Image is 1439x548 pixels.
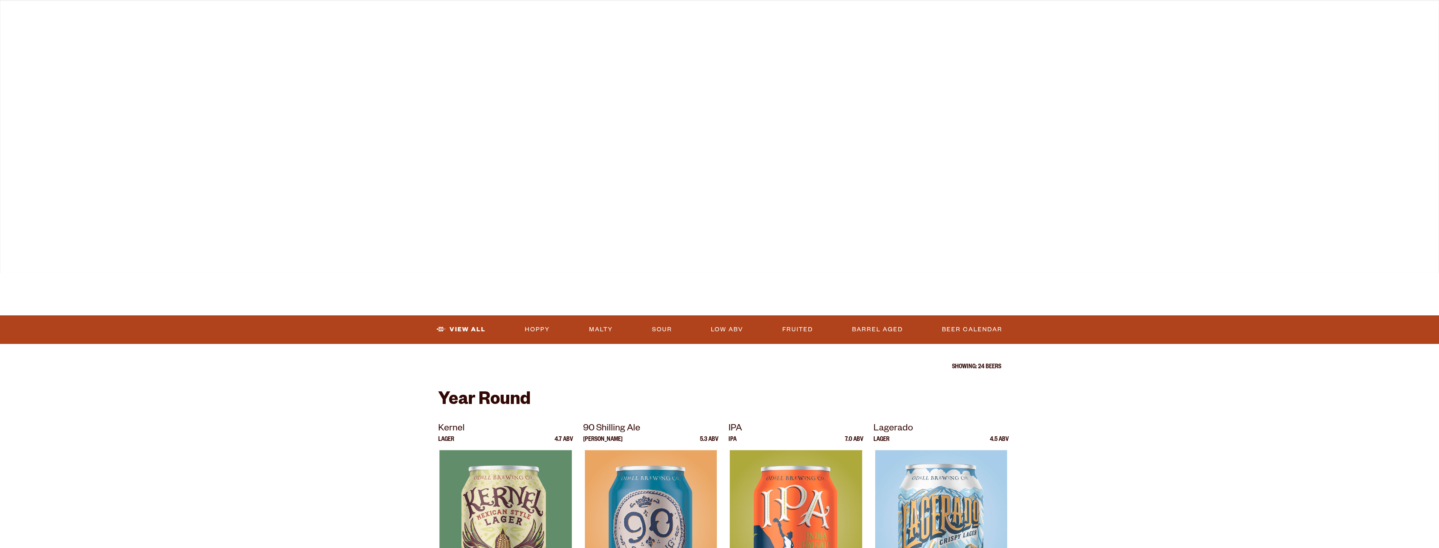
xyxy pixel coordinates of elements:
[579,5,613,43] a: Gear
[990,437,1009,450] p: 4.5 ABV
[771,5,831,43] a: Our Story
[849,320,906,339] a: Barrel Aged
[649,320,676,339] a: Sour
[939,320,1006,339] a: Beer Calendar
[700,437,718,450] p: 5.3 ABV
[438,391,1001,411] h2: Year Round
[438,364,1001,371] p: Showing: 24 Beers
[583,422,718,437] p: 90 Shilling Ale
[652,20,686,26] span: Winery
[777,20,825,26] span: Our Story
[845,437,863,450] p: 7.0 ABV
[863,5,905,43] a: Impact
[489,5,547,43] a: Taprooms
[521,320,553,339] a: Hoppy
[555,437,573,450] p: 4.7 ABV
[433,320,489,339] a: View All
[938,5,1002,43] a: Beer Finder
[729,422,864,437] p: IPA
[585,20,608,26] span: Gear
[425,5,457,43] a: Beer
[944,20,997,26] span: Beer Finder
[869,20,900,26] span: Impact
[586,320,616,339] a: Malty
[729,437,737,450] p: IPA
[438,437,454,450] p: Lager
[873,422,1009,437] p: Lagerado
[438,422,573,437] p: Kernel
[779,320,816,339] a: Fruited
[873,437,889,450] p: Lager
[431,20,451,26] span: Beer
[714,5,745,43] a: Odell Home
[583,437,623,450] p: [PERSON_NAME]
[495,20,541,26] span: Taprooms
[647,5,691,43] a: Winery
[708,320,747,339] a: Low ABV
